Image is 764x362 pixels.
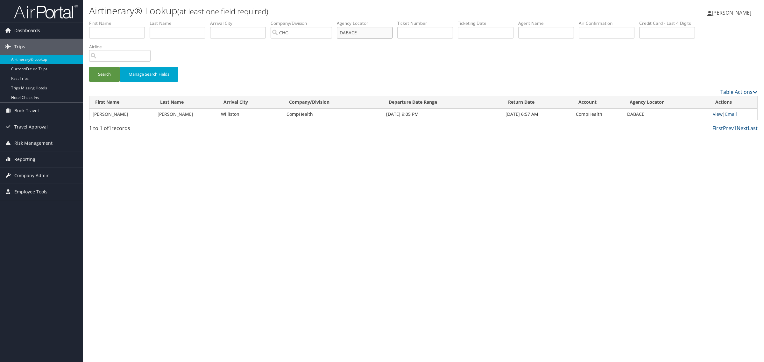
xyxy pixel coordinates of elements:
label: Ticket Number [397,20,458,26]
th: Departure Date Range: activate to sort column ascending [383,96,502,108]
h1: Airtinerary® Lookup [89,4,535,17]
span: Company Admin [14,168,50,184]
td: CompHealth [283,108,383,120]
td: [PERSON_NAME] [154,108,218,120]
span: Trips [14,39,25,55]
th: First Name: activate to sort column ascending [89,96,154,108]
span: Employee Tools [14,184,47,200]
th: Last Name: activate to sort column ascending [154,96,218,108]
button: Search [89,67,120,82]
td: DABACE [624,108,710,120]
td: | [710,108,757,120]
th: Arrival City: activate to sort column ascending [218,96,283,108]
th: Return Date: activate to sort column ascending [502,96,573,108]
td: Williston [218,108,283,120]
label: Airline [89,44,155,50]
label: Arrival City [210,20,271,26]
label: Last Name [150,20,210,26]
label: Credit Card - Last 4 Digits [639,20,700,26]
a: Table Actions [720,88,758,95]
img: airportal-logo.png [14,4,78,19]
span: Reporting [14,151,35,167]
a: First [712,125,723,132]
a: [PERSON_NAME] [707,3,758,22]
td: CompHealth [573,108,624,120]
span: 1 [109,125,111,132]
a: 1 [734,125,737,132]
a: Prev [723,125,734,132]
a: View [713,111,723,117]
small: (at least one field required) [177,6,268,17]
th: Company/Division [283,96,383,108]
td: [DATE] 9:05 PM [383,108,502,120]
a: Next [737,125,748,132]
label: Agency Locator [337,20,397,26]
span: Dashboards [14,23,40,38]
span: [PERSON_NAME] [712,9,751,16]
label: Air Confirmation [579,20,639,26]
span: Risk Management [14,135,53,151]
th: Agency Locator: activate to sort column ascending [624,96,710,108]
span: Book Travel [14,103,39,119]
label: Company/Division [271,20,337,26]
a: Email [725,111,737,117]
div: 1 to 1 of records [89,124,249,135]
th: Actions [710,96,757,108]
th: Account: activate to sort column ascending [573,96,624,108]
span: Travel Approval [14,119,48,135]
td: [DATE] 6:57 AM [502,108,573,120]
label: Agent Name [518,20,579,26]
label: Ticketing Date [458,20,518,26]
a: Last [748,125,758,132]
label: First Name [89,20,150,26]
td: [PERSON_NAME] [89,108,154,120]
button: Manage Search Fields [120,67,178,82]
